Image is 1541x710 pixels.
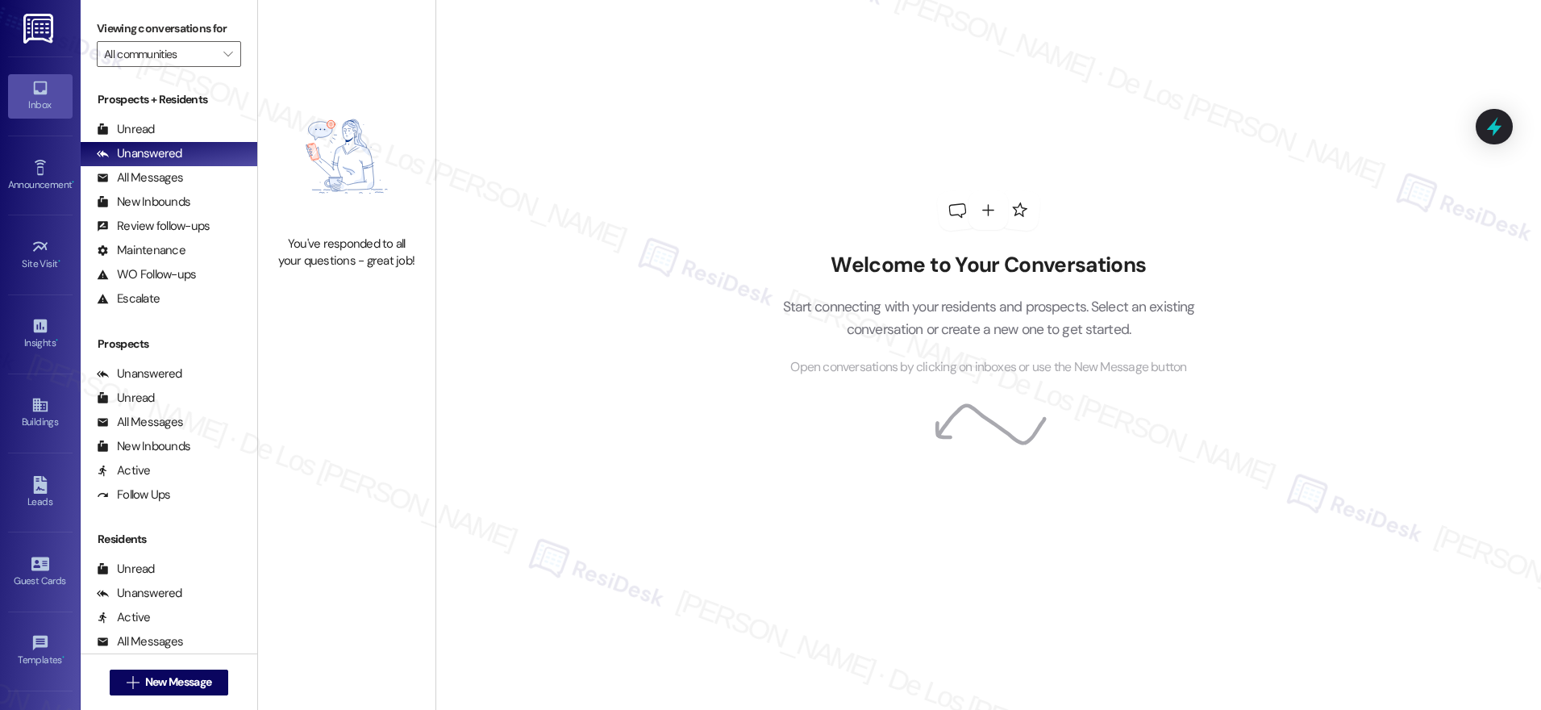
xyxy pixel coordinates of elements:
[8,233,73,277] a: Site Visit •
[8,550,73,594] a: Guest Cards
[110,670,229,695] button: New Message
[97,218,210,235] div: Review follow-ups
[58,256,60,267] span: •
[758,295,1219,341] p: Start connecting with your residents and prospects. Select an existing conversation or create a n...
[223,48,232,61] i: 
[8,471,73,515] a: Leads
[97,414,183,431] div: All Messages
[97,169,183,186] div: All Messages
[276,86,418,228] img: empty-state
[97,585,182,602] div: Unanswered
[8,629,73,673] a: Templates •
[8,391,73,435] a: Buildings
[758,253,1219,278] h2: Welcome to Your Conversations
[23,14,56,44] img: ResiDesk Logo
[97,633,183,650] div: All Messages
[97,438,190,455] div: New Inbounds
[97,145,182,162] div: Unanswered
[81,531,257,548] div: Residents
[81,336,257,353] div: Prospects
[276,236,418,270] div: You've responded to all your questions - great job!
[97,290,160,307] div: Escalate
[97,390,155,407] div: Unread
[104,41,215,67] input: All communities
[97,266,196,283] div: WO Follow-ups
[97,16,241,41] label: Viewing conversations for
[72,177,74,188] span: •
[8,74,73,118] a: Inbox
[97,561,155,578] div: Unread
[97,194,190,211] div: New Inbounds
[97,242,185,259] div: Maintenance
[97,462,151,479] div: Active
[97,487,171,503] div: Follow Ups
[97,609,151,626] div: Active
[790,357,1186,378] span: Open conversations by clicking on inboxes or use the New Message button
[97,121,155,138] div: Unread
[62,652,65,663] span: •
[56,335,58,346] span: •
[81,91,257,108] div: Prospects + Residents
[97,365,182,382] div: Unanswered
[145,674,211,691] span: New Message
[8,312,73,356] a: Insights •
[127,676,139,689] i: 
